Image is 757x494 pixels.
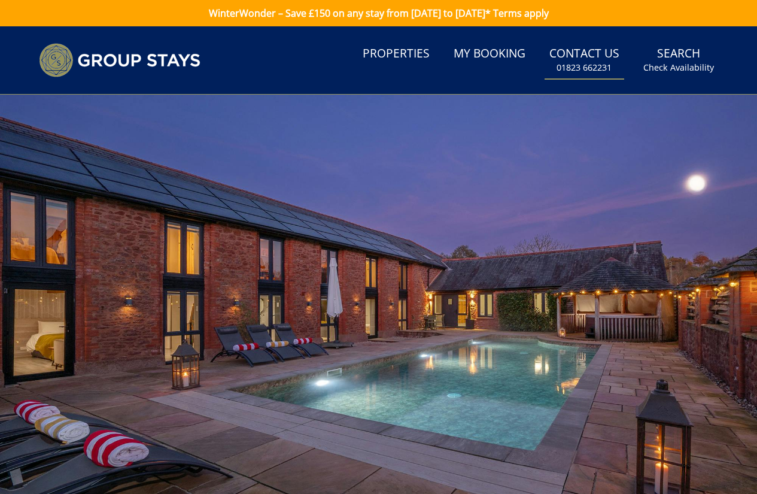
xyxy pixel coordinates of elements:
a: My Booking [449,41,530,68]
a: Contact Us01823 662231 [545,41,624,80]
a: Properties [358,41,434,68]
a: SearchCheck Availability [639,41,719,80]
img: Group Stays [39,43,200,77]
small: Check Availability [643,62,714,74]
small: 01823 662231 [557,62,612,74]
